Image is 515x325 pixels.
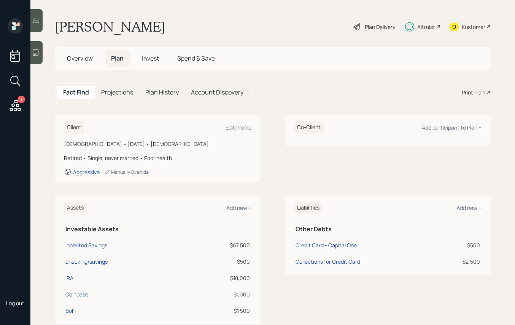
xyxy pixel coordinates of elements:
[294,202,323,214] h6: Liabilities
[145,89,179,96] h5: Plan History
[101,89,133,96] h5: Projections
[64,202,87,214] h6: Assets
[64,140,251,148] div: [DEMOGRAPHIC_DATA] • [DATE] • [DEMOGRAPHIC_DATA]
[462,88,485,96] div: Print Plan
[365,23,395,31] div: Plan Delivery
[189,241,250,249] div: $67,500
[189,274,250,282] div: $18,000
[64,154,251,162] div: Retired • Single, never married • Poor health
[104,169,149,175] div: Manually Override
[73,168,100,176] div: Aggressive
[422,124,482,131] div: Add participant to Plan +
[55,18,165,35] h1: [PERSON_NAME]
[296,226,480,233] h5: Other Debts
[462,23,485,31] div: Kustomer
[64,121,84,134] h6: Client
[6,299,24,307] div: Log out
[417,23,435,31] div: Altruist
[65,226,250,233] h5: Investable Assets
[65,290,88,298] div: Coinbase
[296,258,360,266] div: Collections for Credit Card
[65,274,73,282] div: IRA
[67,54,93,62] span: Overview
[189,258,250,266] div: $500
[439,258,480,266] div: $2,500
[142,54,159,62] span: Invest
[456,204,482,211] div: Add new +
[294,121,324,134] h6: Co-Client
[439,241,480,249] div: $500
[111,54,124,62] span: Plan
[189,290,250,298] div: $1,000
[226,124,251,131] div: Edit Profile
[226,204,251,211] div: Add new +
[8,275,23,290] img: aleksandra-headshot.png
[296,241,357,249] div: Credit Card - Capital One
[65,307,76,315] div: SoFi
[17,96,25,103] div: 1
[189,307,250,315] div: $1,500
[191,89,243,96] h5: Account Discovery
[65,258,108,266] div: checking/savings
[63,89,89,96] h5: Fact Find
[65,241,107,249] div: Inherited Savings
[177,54,215,62] span: Spend & Save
